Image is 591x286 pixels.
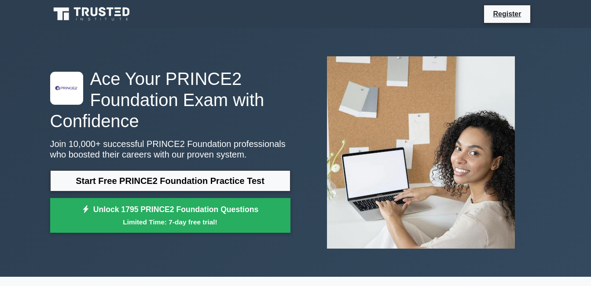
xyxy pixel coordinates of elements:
[488,8,526,19] a: Register
[61,217,279,227] small: Limited Time: 7-day free trial!
[50,68,290,132] h1: Ace Your PRINCE2 Foundation Exam with Confidence
[50,139,290,160] p: Join 10,000+ successful PRINCE2 Foundation professionals who boosted their careers with our prove...
[50,170,290,191] a: Start Free PRINCE2 Foundation Practice Test
[50,198,290,233] a: Unlock 1795 PRINCE2 Foundation QuestionsLimited Time: 7-day free trial!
